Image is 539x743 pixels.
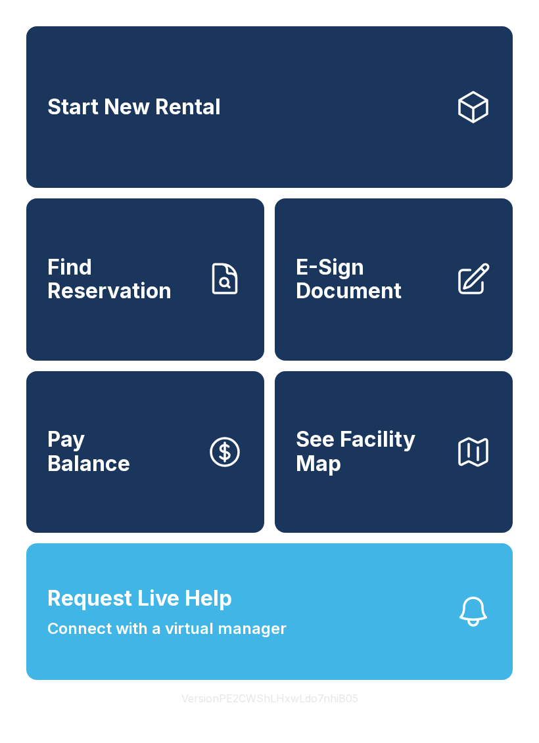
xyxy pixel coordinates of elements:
button: See Facility Map [275,371,513,533]
a: Find Reservation [26,198,264,360]
a: Start New Rental [26,26,513,188]
button: VersionPE2CWShLHxwLdo7nhiB05 [171,680,369,717]
span: E-Sign Document [296,256,444,304]
span: Connect with a virtual manager [47,617,287,641]
span: Find Reservation [47,256,196,304]
span: Request Live Help [47,583,232,614]
a: E-Sign Document [275,198,513,360]
button: Request Live HelpConnect with a virtual manager [26,543,513,680]
a: PayBalance [26,371,264,533]
span: Pay Balance [47,428,130,476]
span: Start New Rental [47,95,221,120]
span: See Facility Map [296,428,444,476]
